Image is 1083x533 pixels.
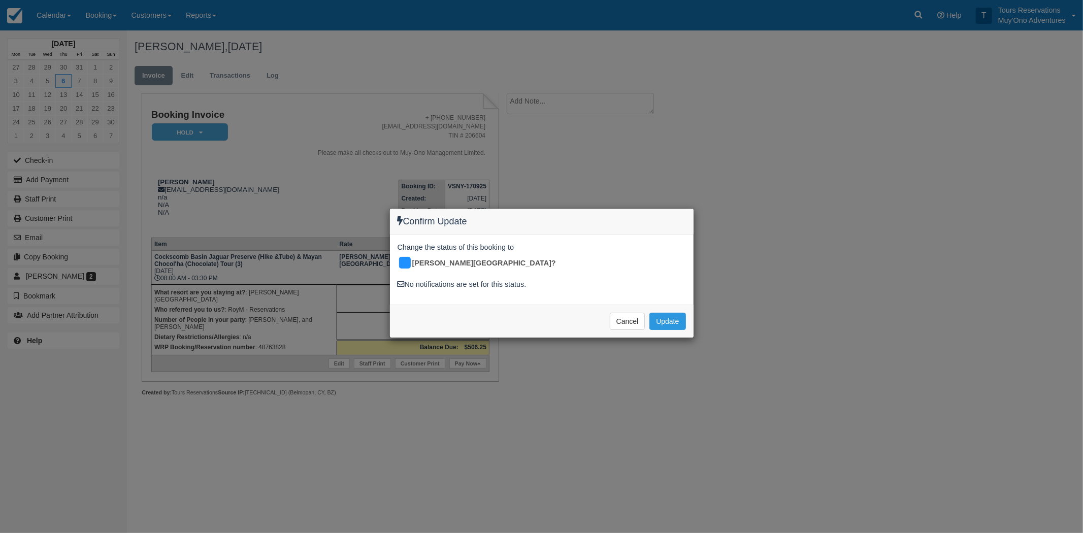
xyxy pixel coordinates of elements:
[398,255,564,272] div: [PERSON_NAME][GEOGRAPHIC_DATA]?
[610,313,645,330] button: Cancel
[398,242,514,255] span: Change the status of this booking to
[398,279,686,290] div: No notifications are set for this status.
[649,313,685,330] button: Update
[398,216,686,227] h4: Confirm Update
